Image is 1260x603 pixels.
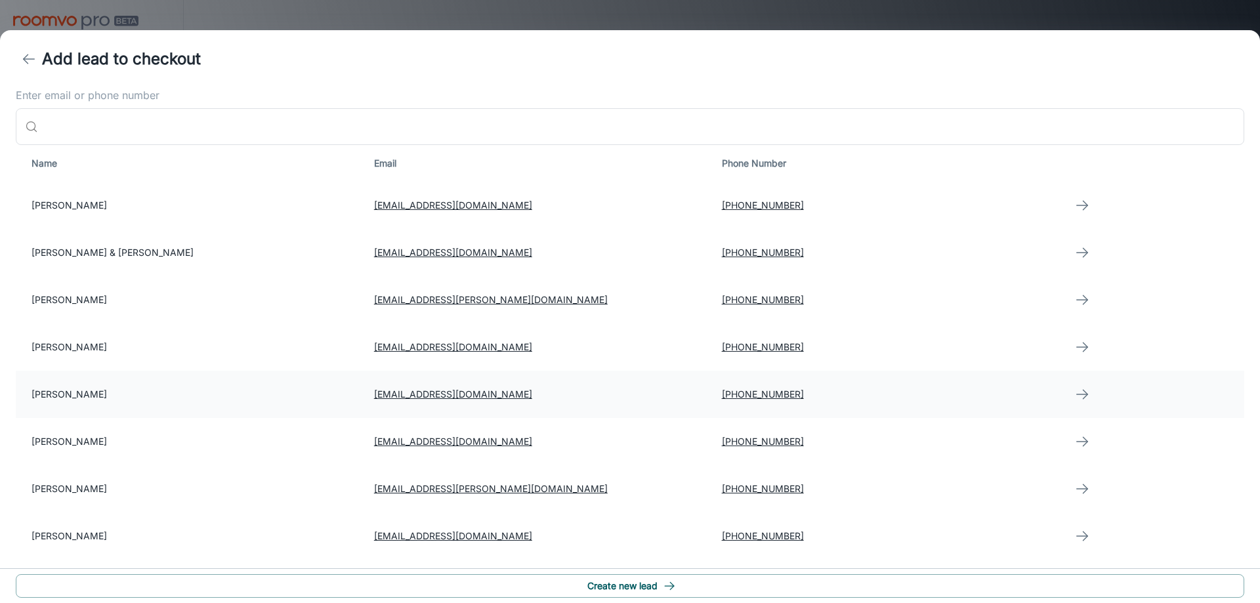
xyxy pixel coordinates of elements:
[374,530,532,541] a: [EMAIL_ADDRESS][DOMAIN_NAME]
[16,323,364,371] td: [PERSON_NAME]
[374,483,608,494] a: [EMAIL_ADDRESS][PERSON_NAME][DOMAIN_NAME]
[374,341,532,352] a: [EMAIL_ADDRESS][DOMAIN_NAME]
[16,371,364,418] td: [PERSON_NAME]
[16,88,1244,103] label: Enter email or phone number
[722,530,804,541] a: [PHONE_NUMBER]
[722,388,804,400] a: [PHONE_NUMBER]
[374,294,608,305] a: [EMAIL_ADDRESS][PERSON_NAME][DOMAIN_NAME]
[722,341,804,352] a: [PHONE_NUMBER]
[16,465,364,512] td: [PERSON_NAME]
[16,418,364,465] td: [PERSON_NAME]
[374,199,532,211] a: [EMAIL_ADDRESS][DOMAIN_NAME]
[374,388,532,400] a: [EMAIL_ADDRESS][DOMAIN_NAME]
[16,182,364,229] td: [PERSON_NAME]
[16,145,364,182] th: Name
[16,512,364,560] td: [PERSON_NAME]
[722,436,804,447] a: [PHONE_NUMBER]
[374,436,532,447] a: [EMAIL_ADDRESS][DOMAIN_NAME]
[374,247,532,258] a: [EMAIL_ADDRESS][DOMAIN_NAME]
[16,229,364,276] td: [PERSON_NAME] & [PERSON_NAME]
[722,483,804,494] a: [PHONE_NUMBER]
[722,199,804,211] a: [PHONE_NUMBER]
[16,46,42,72] button: back
[364,145,711,182] th: Email
[722,247,804,258] a: [PHONE_NUMBER]
[16,276,364,323] td: [PERSON_NAME]
[722,294,804,305] a: [PHONE_NUMBER]
[42,47,201,71] h4: Add lead to checkout
[16,574,1244,598] button: Create new lead
[711,145,1059,182] th: Phone Number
